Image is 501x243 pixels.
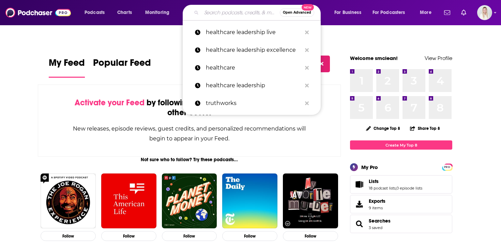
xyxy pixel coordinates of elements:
span: New [302,4,314,11]
button: open menu [330,7,370,18]
span: Exports [352,199,366,209]
span: Activate your Feed [75,97,145,108]
a: healthcare leadership excellence [183,41,321,59]
a: My Feed [49,57,85,78]
button: Show profile menu [477,5,492,20]
span: Lists [369,178,379,184]
span: For Business [334,8,361,17]
a: healthcare [183,59,321,77]
div: New releases, episode reviews, guest credits, and personalized recommendations will begin to appe... [72,124,306,143]
a: healthcare leadership live [183,24,321,41]
a: 3 saved [369,225,382,230]
span: Podcasts [85,8,105,17]
a: Charts [113,7,136,18]
a: Popular Feed [93,57,151,78]
img: Planet Money [162,173,217,229]
input: Search podcasts, credits, & more... [201,7,280,18]
span: , [396,186,396,191]
span: More [420,8,431,17]
a: 0 episode lists [396,186,422,191]
a: Welcome smclean! [350,55,398,61]
a: Lists [369,178,422,184]
a: Show notifications dropdown [441,7,453,18]
a: Lists [352,180,366,189]
img: User Profile [477,5,492,20]
button: open menu [80,7,113,18]
button: Follow [283,231,338,241]
button: open menu [140,7,178,18]
a: PRO [443,164,451,169]
img: My Favorite Murder with Karen Kilgariff and Georgia Hardstark [283,173,338,229]
button: Follow [162,231,217,241]
button: open menu [415,7,440,18]
img: Podchaser - Follow, Share and Rate Podcasts [5,6,71,19]
img: This American Life [101,173,156,229]
a: View Profile [425,55,452,61]
p: healthcare leadership excellence [206,41,302,59]
a: healthcare leadership [183,77,321,94]
a: Searches [352,219,366,229]
a: Searches [369,218,391,224]
p: truthworks [206,94,302,112]
div: Not sure who to follow? Try these podcasts... [38,157,341,163]
button: open menu [368,7,415,18]
a: 18 podcast lists [369,186,396,191]
img: The Daily [222,173,277,229]
p: healthcare leadership [206,77,302,94]
p: healthcare [206,59,302,77]
button: Share Top 8 [410,122,440,135]
a: Show notifications dropdown [458,7,469,18]
a: truthworks [183,94,321,112]
a: Create My Top 8 [350,140,452,150]
span: Popular Feed [93,57,151,73]
button: Change Top 8 [362,124,404,133]
span: Exports [369,198,385,204]
button: Follow [222,231,277,241]
span: Searches [350,215,452,233]
span: For Podcasters [373,8,405,17]
span: 9 items [369,206,385,210]
button: Follow [41,231,96,241]
span: Monitoring [145,8,169,17]
button: Follow [101,231,156,241]
div: by following Podcasts, Creators, Lists, and other Users! [72,98,306,118]
div: My Pro [361,164,378,170]
span: Logged in as smclean [477,5,492,20]
span: Lists [350,175,452,194]
span: Charts [117,8,132,17]
span: Open Advanced [283,11,311,14]
button: Open AdvancedNew [280,9,314,17]
a: Exports [350,195,452,213]
div: Search podcasts, credits, & more... [189,5,327,20]
span: PRO [443,165,451,170]
img: The Joe Rogan Experience [41,173,96,229]
p: healthcare leadership live [206,24,302,41]
span: My Feed [49,57,85,73]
